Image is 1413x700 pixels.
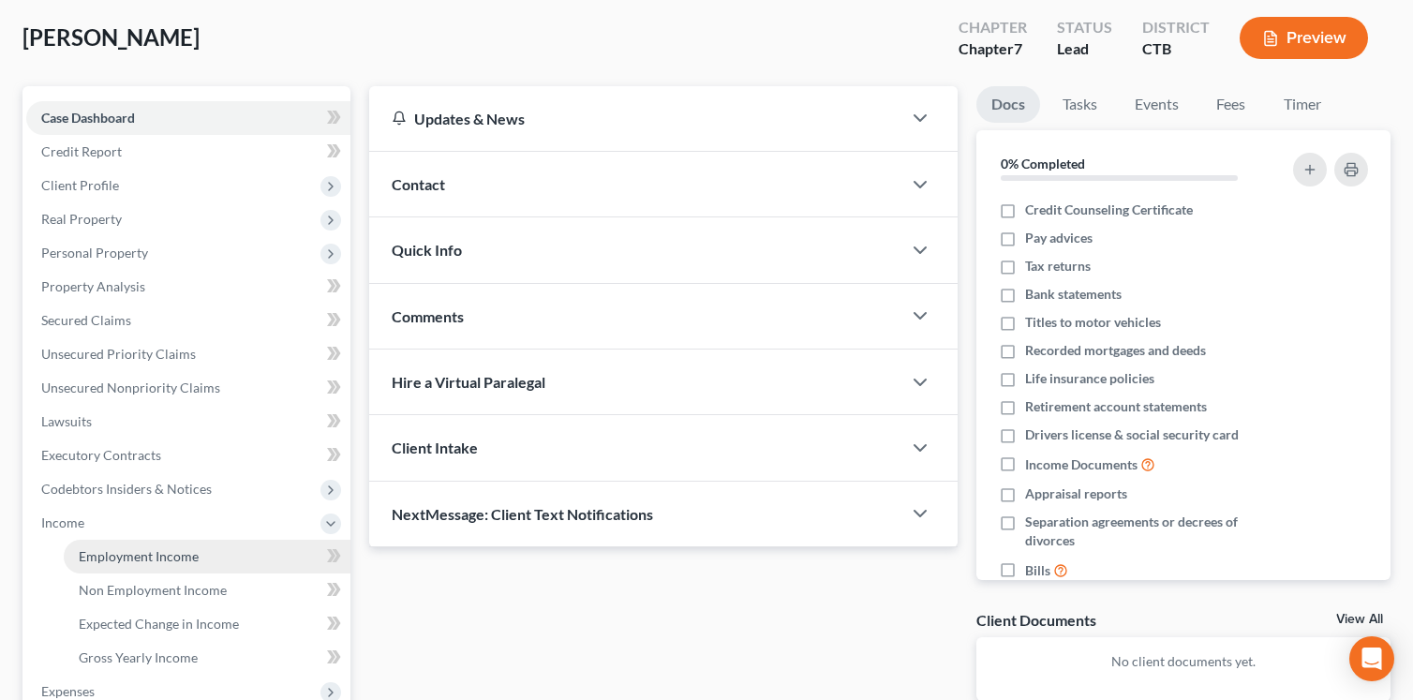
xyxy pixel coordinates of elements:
[1120,86,1194,123] a: Events
[991,652,1376,671] p: No client documents yet.
[959,17,1027,38] div: Chapter
[79,649,198,665] span: Gross Yearly Income
[1025,425,1239,444] span: Drivers license & social security card
[41,143,122,159] span: Credit Report
[959,38,1027,60] div: Chapter
[64,641,350,675] a: Gross Yearly Income
[1025,285,1122,304] span: Bank statements
[41,380,220,395] span: Unsecured Nonpriority Claims
[392,175,445,193] span: Contact
[1025,229,1093,247] span: Pay advices
[79,582,227,598] span: Non Employment Income
[976,86,1040,123] a: Docs
[41,413,92,429] span: Lawsuits
[26,371,350,405] a: Unsecured Nonpriority Claims
[41,211,122,227] span: Real Property
[1025,397,1207,416] span: Retirement account statements
[41,683,95,699] span: Expenses
[1057,38,1112,60] div: Lead
[1014,39,1022,57] span: 7
[41,346,196,362] span: Unsecured Priority Claims
[41,514,84,530] span: Income
[22,23,200,51] span: [PERSON_NAME]
[1025,484,1127,503] span: Appraisal reports
[1057,17,1112,38] div: Status
[41,447,161,463] span: Executory Contracts
[976,610,1096,630] div: Client Documents
[26,270,350,304] a: Property Analysis
[26,304,350,337] a: Secured Claims
[1142,17,1210,38] div: District
[41,481,212,497] span: Codebtors Insiders & Notices
[26,135,350,169] a: Credit Report
[64,573,350,607] a: Non Employment Income
[41,177,119,193] span: Client Profile
[1025,455,1138,474] span: Income Documents
[1269,86,1336,123] a: Timer
[41,278,145,294] span: Property Analysis
[1025,341,1206,360] span: Recorded mortgages and deeds
[1240,17,1368,59] button: Preview
[392,241,462,259] span: Quick Info
[79,548,199,564] span: Employment Income
[26,405,350,439] a: Lawsuits
[1048,86,1112,123] a: Tasks
[1025,369,1154,388] span: Life insurance policies
[392,109,879,128] div: Updates & News
[392,307,464,325] span: Comments
[1001,156,1085,171] strong: 0% Completed
[1142,38,1210,60] div: CTB
[392,505,653,523] span: NextMessage: Client Text Notifications
[26,337,350,371] a: Unsecured Priority Claims
[41,110,135,126] span: Case Dashboard
[1025,257,1091,276] span: Tax returns
[1025,513,1272,550] span: Separation agreements or decrees of divorces
[1349,636,1394,681] div: Open Intercom Messenger
[392,439,478,456] span: Client Intake
[41,312,131,328] span: Secured Claims
[26,439,350,472] a: Executory Contracts
[79,616,239,632] span: Expected Change in Income
[1025,201,1193,219] span: Credit Counseling Certificate
[64,607,350,641] a: Expected Change in Income
[41,245,148,261] span: Personal Property
[64,540,350,573] a: Employment Income
[1025,313,1161,332] span: Titles to motor vehicles
[1336,613,1383,626] a: View All
[1201,86,1261,123] a: Fees
[392,373,545,391] span: Hire a Virtual Paralegal
[1025,561,1050,580] span: Bills
[26,101,350,135] a: Case Dashboard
